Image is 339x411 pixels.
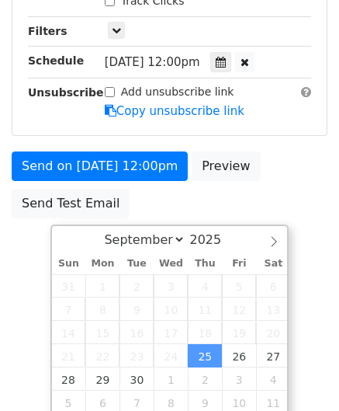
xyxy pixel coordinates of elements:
span: Thu [188,259,222,269]
span: October 1, 2025 [154,367,188,391]
span: October 2, 2025 [188,367,222,391]
span: Tue [119,259,154,269]
span: September 30, 2025 [119,367,154,391]
span: Sat [256,259,290,269]
span: September 9, 2025 [119,298,154,321]
span: September 26, 2025 [222,344,256,367]
strong: Unsubscribe [28,86,104,99]
input: Year [185,232,241,247]
span: September 4, 2025 [188,274,222,298]
span: September 7, 2025 [52,298,86,321]
span: September 14, 2025 [52,321,86,344]
span: Wed [154,259,188,269]
span: September 22, 2025 [85,344,119,367]
span: September 10, 2025 [154,298,188,321]
label: Add unsubscribe link [121,84,234,100]
span: September 23, 2025 [119,344,154,367]
span: September 18, 2025 [188,321,222,344]
strong: Schedule [28,54,84,67]
span: September 3, 2025 [154,274,188,298]
span: September 15, 2025 [85,321,119,344]
iframe: Chat Widget [261,336,339,411]
span: September 5, 2025 [222,274,256,298]
span: September 21, 2025 [52,344,86,367]
span: September 8, 2025 [85,298,119,321]
span: Mon [85,259,119,269]
span: September 1, 2025 [85,274,119,298]
span: September 25, 2025 [188,344,222,367]
span: August 31, 2025 [52,274,86,298]
a: Send Test Email [12,189,130,218]
span: September 28, 2025 [52,367,86,391]
strong: Filters [28,25,67,37]
span: Sun [52,259,86,269]
span: Fri [222,259,256,269]
span: September 12, 2025 [222,298,256,321]
span: September 13, 2025 [256,298,290,321]
span: September 11, 2025 [188,298,222,321]
a: Send on [DATE] 12:00pm [12,152,188,181]
span: September 29, 2025 [85,367,119,391]
span: [DATE] 12:00pm [105,55,200,69]
span: September 6, 2025 [256,274,290,298]
span: September 2, 2025 [119,274,154,298]
span: September 17, 2025 [154,321,188,344]
span: September 16, 2025 [119,321,154,344]
span: October 3, 2025 [222,367,256,391]
a: Copy unsubscribe link [105,104,244,118]
span: October 4, 2025 [256,367,290,391]
span: September 24, 2025 [154,344,188,367]
span: September 19, 2025 [222,321,256,344]
a: Preview [192,152,260,181]
span: September 20, 2025 [256,321,290,344]
span: September 27, 2025 [256,344,290,367]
